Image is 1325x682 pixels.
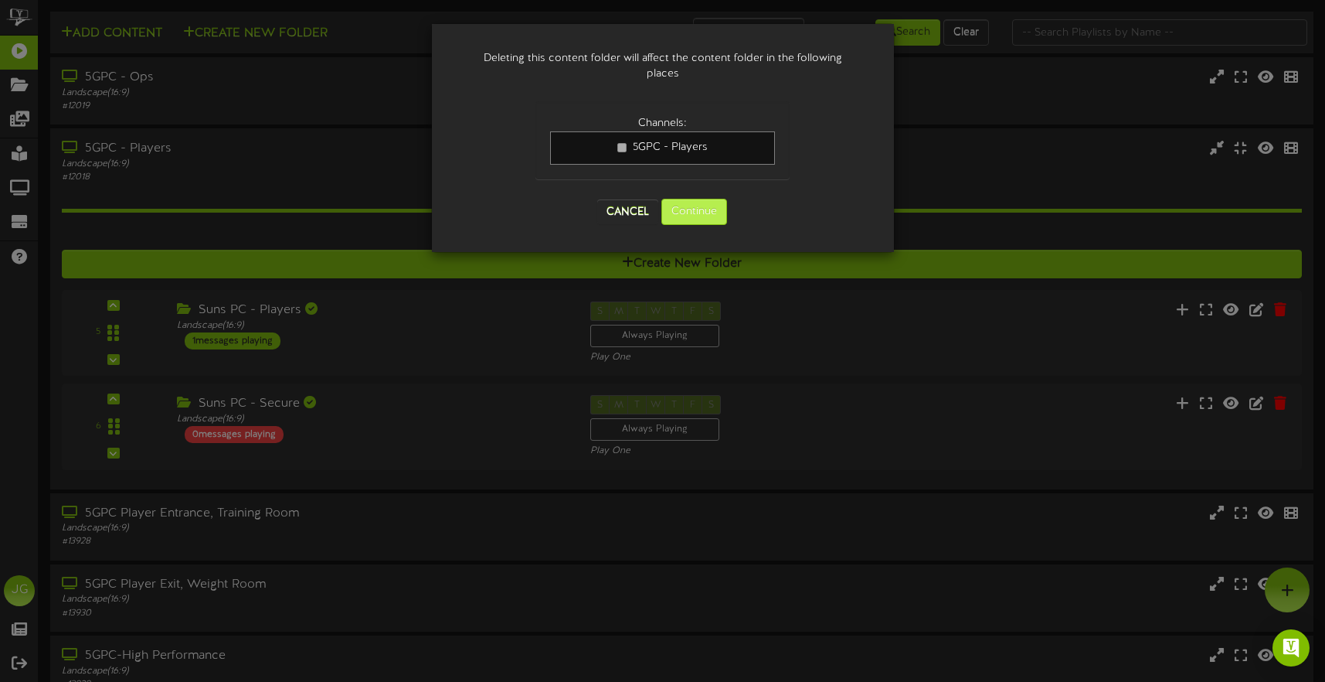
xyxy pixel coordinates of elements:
span: 5GPC - Players [633,142,708,153]
button: Continue [661,199,727,225]
input: 5GPC - Players [617,143,627,152]
div: Open Intercom Messenger [1272,629,1310,667]
button: Cancel [597,199,658,224]
div: Channels: [550,116,775,131]
div: Deleting this content folder will affect the content folder in the following places [455,36,871,97]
